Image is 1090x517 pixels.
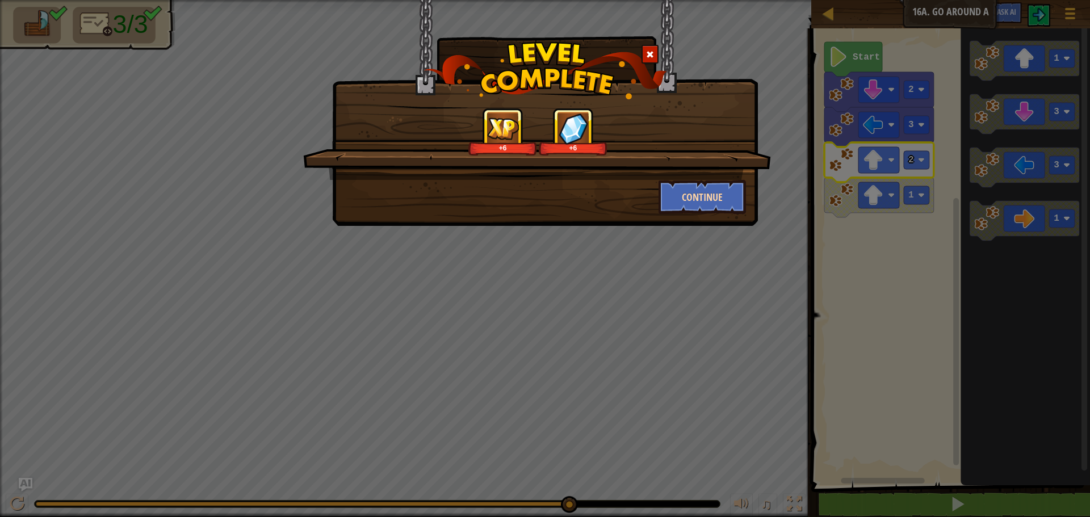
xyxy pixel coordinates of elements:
[471,144,535,152] div: +6
[559,113,588,144] img: reward_icon_gems.png
[659,180,747,214] button: Continue
[541,144,605,152] div: +6
[424,42,667,99] img: level_complete.png
[487,117,519,140] img: reward_icon_xp.png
